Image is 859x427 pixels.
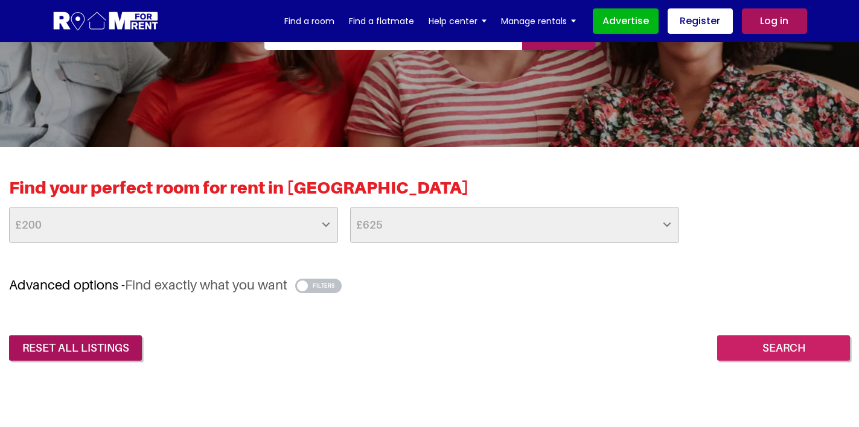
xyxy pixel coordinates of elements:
[593,8,659,34] a: Advertise
[429,12,487,30] a: Help center
[9,335,142,361] a: reset all listings
[284,12,334,30] a: Find a room
[349,12,414,30] a: Find a flatmate
[501,12,576,30] a: Manage rentals
[742,8,807,34] a: Log in
[53,10,159,33] img: Logo for Room for Rent, featuring a welcoming design with a house icon and modern typography
[125,277,287,293] span: Find exactly what you want
[668,8,733,34] a: Register
[717,335,850,361] input: Search
[9,277,850,293] h3: Advanced options -
[9,177,850,207] h2: Find your perfect room for rent in [GEOGRAPHIC_DATA]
